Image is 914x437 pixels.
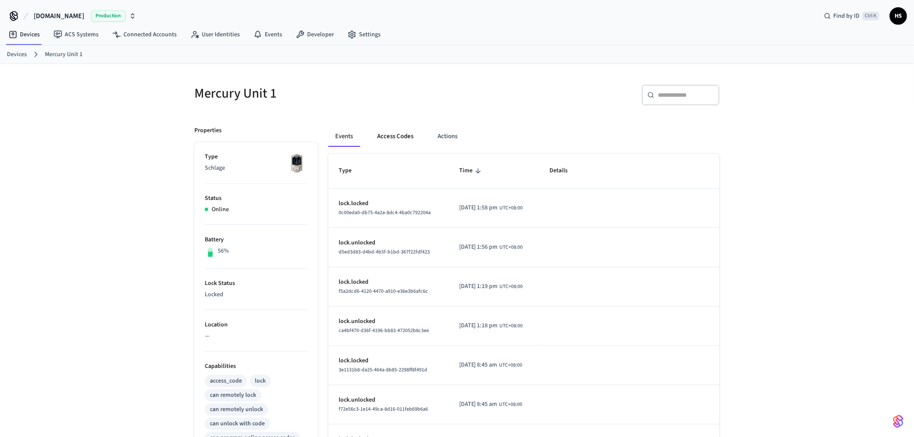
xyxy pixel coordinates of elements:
p: Status [205,194,308,203]
div: Asia/Singapore [459,282,523,291]
span: [DATE] 1:19 pm [459,282,498,291]
p: — [205,332,308,341]
a: Settings [341,27,387,42]
div: Asia/Singapore [459,361,523,370]
span: UTC+08:00 [500,204,523,212]
span: 0c00eda0-db75-4a2a-8dc4-4ba0c792204a [339,209,431,216]
a: Devices [2,27,47,42]
div: ant example [328,126,720,147]
button: HS [890,7,907,25]
span: UTC+08:00 [500,244,523,251]
button: Access Codes [370,126,420,147]
span: Ctrl K [863,12,879,20]
p: lock.locked [339,278,438,287]
p: lock.unlocked [339,238,438,247]
p: Properties [194,126,222,135]
span: [DOMAIN_NAME] [34,11,84,21]
span: Details [549,164,579,177]
button: Actions [431,126,464,147]
a: ACS Systems [47,27,105,42]
div: lock [255,377,266,386]
span: Time [459,164,484,177]
span: Find by ID [834,12,860,20]
p: lock.locked [339,356,438,365]
span: ca4bf470-d36f-4196-bb83-472052b8c3ee [339,327,429,334]
div: Asia/Singapore [459,321,523,330]
span: Type [339,164,363,177]
p: 56% [218,247,229,256]
span: UTC+08:00 [499,361,523,369]
div: Find by IDCtrl K [817,8,886,24]
div: can remotely lock [210,391,256,400]
p: lock.unlocked [339,317,438,326]
div: can remotely unlock [210,405,263,414]
p: Schlage [205,164,308,173]
button: Events [328,126,360,147]
div: can unlock with code [210,419,265,428]
p: Battery [205,235,308,244]
div: Asia/Singapore [459,243,523,252]
a: User Identities [184,27,247,42]
p: Lock Status [205,279,308,288]
div: Asia/Singapore [459,400,523,409]
div: Asia/Singapore [459,203,523,212]
h5: Mercury Unit 1 [194,85,452,102]
a: Events [247,27,289,42]
p: Location [205,320,308,329]
p: Online [212,205,229,214]
p: lock.locked [339,199,438,208]
a: Devices [7,50,27,59]
a: Mercury Unit 1 [45,50,83,59]
span: f5a2dcd6-4120-4470-a910-e36e3b6afc6c [339,288,428,295]
span: UTC+08:00 [500,283,523,291]
span: UTC+08:00 [500,322,523,330]
span: HS [891,8,906,24]
p: lock.unlocked [339,396,438,405]
p: Capabilities [205,362,308,371]
a: Connected Accounts [105,27,184,42]
span: d5ed3d83-d4bd-4b5f-b1bd-367f22fdf423 [339,248,430,256]
span: [DATE] 1:58 pm [459,203,498,212]
span: Production [91,10,126,22]
a: Developer [289,27,341,42]
span: f72e56c3-1e14-49ca-8d16-011feb69b6a6 [339,405,428,413]
span: 3e1131b8-da25-464a-8b85-2298ff8f491d [339,366,427,374]
span: UTC+08:00 [499,401,523,408]
img: SeamLogoGradient.69752ec5.svg [893,415,904,428]
span: [DATE] 1:56 pm [459,243,498,252]
span: [DATE] 1:18 pm [459,321,498,330]
span: [DATE] 8:45 am [459,400,498,409]
p: Locked [205,290,308,299]
div: access_code [210,377,242,386]
img: Schlage Sense Smart Deadbolt with Camelot Trim, Front [286,152,308,174]
p: Type [205,152,308,161]
span: [DATE] 8:45 am [459,361,498,370]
